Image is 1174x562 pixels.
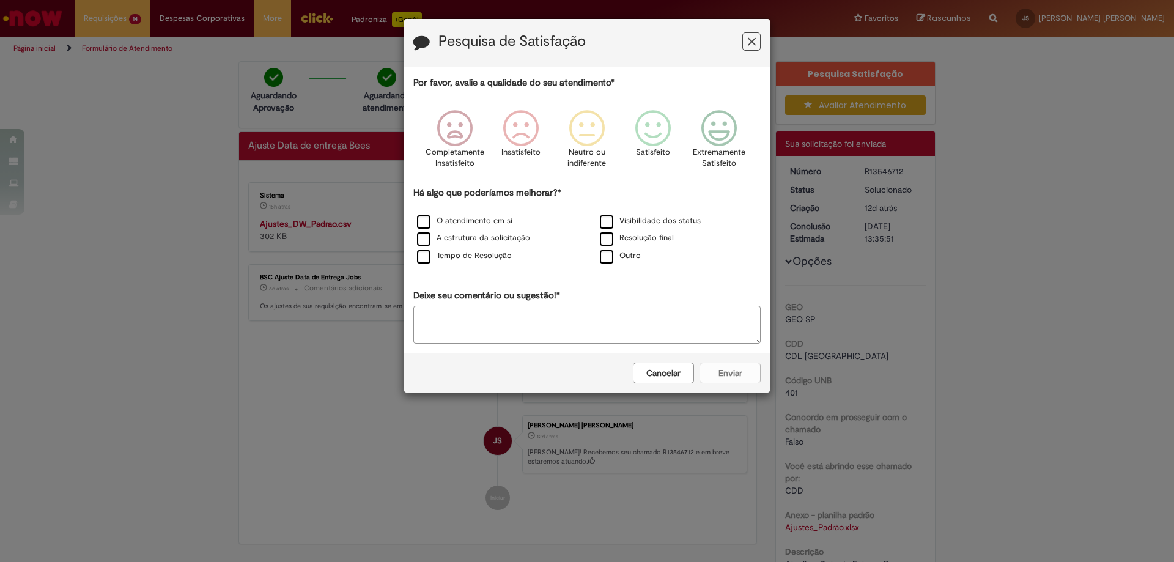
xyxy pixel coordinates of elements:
[426,147,484,169] p: Completamente Insatisfeito
[600,232,674,244] label: Resolução final
[622,101,684,185] div: Satisfeito
[633,363,694,383] button: Cancelar
[490,101,552,185] div: Insatisfeito
[565,147,609,169] p: Neutro ou indiferente
[693,147,745,169] p: Extremamente Satisfeito
[417,232,530,244] label: A estrutura da solicitação
[417,250,512,262] label: Tempo de Resolução
[600,250,641,262] label: Outro
[556,101,618,185] div: Neutro ou indiferente
[413,289,560,302] label: Deixe seu comentário ou sugestão!*
[423,101,485,185] div: Completamente Insatisfeito
[501,147,541,158] p: Insatisfeito
[688,101,750,185] div: Extremamente Satisfeito
[413,76,615,89] label: Por favor, avalie a qualidade do seu atendimento*
[413,187,761,265] div: Há algo que poderíamos melhorar?*
[636,147,670,158] p: Satisfeito
[417,215,512,227] label: O atendimento em si
[600,215,701,227] label: Visibilidade dos status
[438,34,586,50] label: Pesquisa de Satisfação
